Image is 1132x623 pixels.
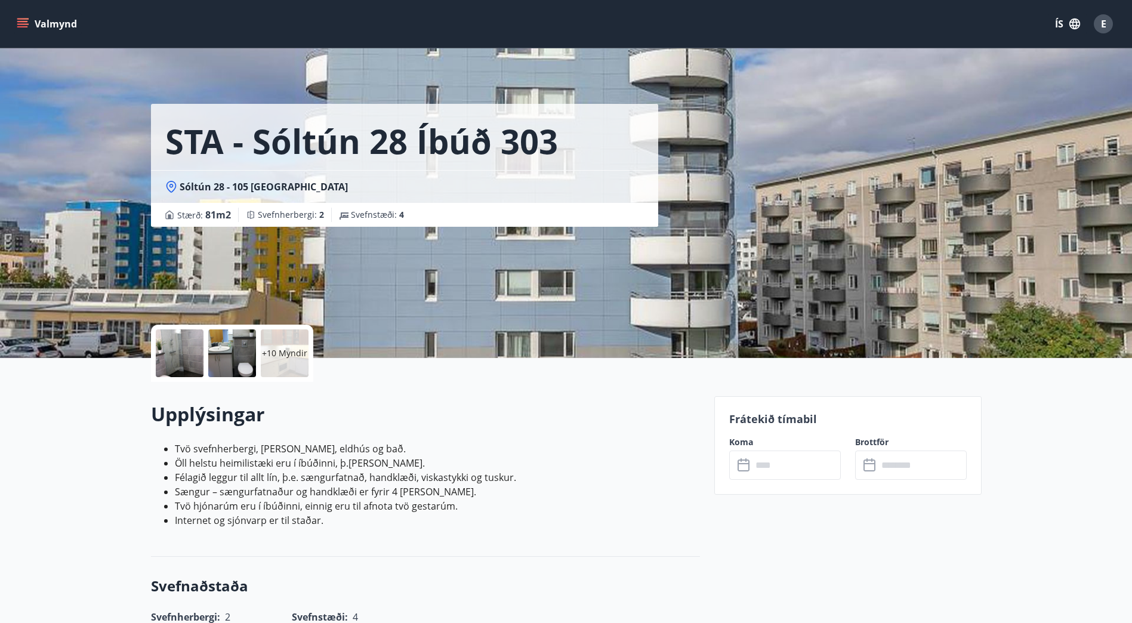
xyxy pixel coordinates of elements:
[177,208,231,222] span: Stærð :
[319,209,324,220] span: 2
[1048,13,1087,35] button: ÍS
[399,209,404,220] span: 4
[262,347,307,359] p: +10 Myndir
[175,513,700,528] li: Internet og sjónvarp er til staðar.
[175,470,700,485] li: Félagið leggur til allt lín, þ.e. sængurfatnað, handklæði, viskastykki og tuskur.
[175,456,700,470] li: Öll helstu heimilistæki eru í íbúðinni, þ.[PERSON_NAME].
[180,180,348,193] span: Sóltún 28 - 105 [GEOGRAPHIC_DATA]
[175,499,700,513] li: Tvö hjónarúm eru í íbúðinni, einnig eru til afnota tvö gestarúm.
[175,485,700,499] li: Sængur – sængurfatnaður og handklæði er fyrir 4 [PERSON_NAME].
[729,436,841,448] label: Koma
[351,209,404,221] span: Svefnstæði :
[151,401,700,427] h2: Upplýsingar
[205,208,231,221] span: 81 m2
[1089,10,1118,38] button: E
[151,576,700,596] h3: Svefnaðstaða
[165,118,558,164] h1: STA - Sóltún 28 Íbúð 303
[855,436,967,448] label: Brottför
[258,209,324,221] span: Svefnherbergi :
[729,411,967,427] p: Frátekið tímabil
[1101,17,1106,30] span: E
[14,13,82,35] button: menu
[175,442,700,456] li: Tvö svefnherbergi, [PERSON_NAME], eldhús og bað.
